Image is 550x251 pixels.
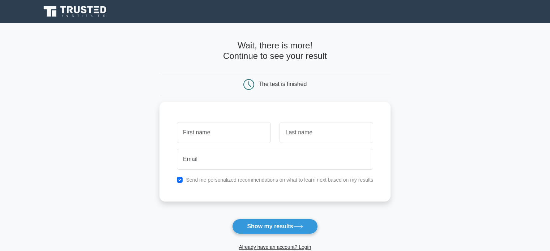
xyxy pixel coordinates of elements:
input: Email [177,149,373,170]
button: Show my results [232,219,317,234]
h4: Wait, there is more! Continue to see your result [159,40,391,61]
a: Already have an account? Login [239,244,311,250]
input: First name [177,122,270,143]
input: Last name [280,122,373,143]
div: The test is finished [259,81,307,87]
label: Send me personalized recommendations on what to learn next based on my results [186,177,373,183]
